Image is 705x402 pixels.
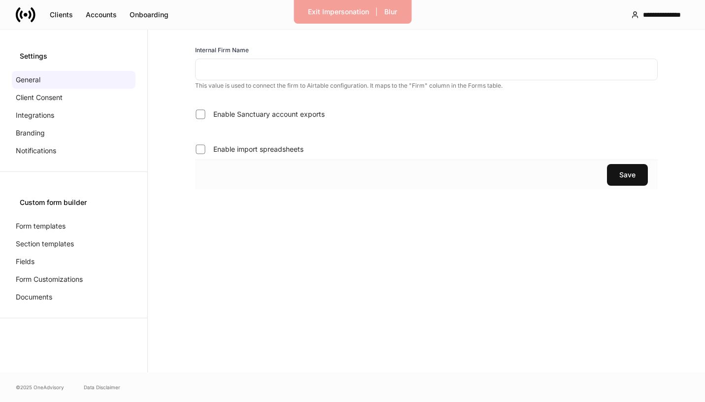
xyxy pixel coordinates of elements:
[302,4,375,20] button: Exit Impersonation
[12,142,135,160] a: Notifications
[12,235,135,253] a: Section templates
[16,128,45,138] p: Branding
[12,270,135,288] a: Form Customizations
[12,106,135,124] a: Integrations
[607,164,648,186] button: Save
[50,10,73,20] div: Clients
[308,7,369,17] div: Exit Impersonation
[16,93,63,102] p: Client Consent
[16,221,66,231] p: Form templates
[213,109,325,119] span: Enable Sanctuary account exports
[123,7,175,23] button: Onboarding
[130,10,168,20] div: Onboarding
[20,51,128,61] div: Settings
[43,7,79,23] button: Clients
[12,288,135,306] a: Documents
[79,7,123,23] button: Accounts
[16,75,40,85] p: General
[16,257,34,267] p: Fields
[213,144,303,154] span: Enable import spreadsheets
[195,45,249,55] h6: Internal Firm Name
[16,292,52,302] p: Documents
[12,124,135,142] a: Branding
[12,71,135,89] a: General
[384,7,397,17] div: Blur
[195,82,658,90] p: This value is used to connect the firm to Airtable configuration. It maps to the "Firm" column in...
[16,146,56,156] p: Notifications
[16,110,54,120] p: Integrations
[378,4,403,20] button: Blur
[16,239,74,249] p: Section templates
[16,383,64,391] span: © 2025 OneAdvisory
[86,10,117,20] div: Accounts
[20,198,128,207] div: Custom form builder
[12,217,135,235] a: Form templates
[16,274,83,284] p: Form Customizations
[84,383,120,391] a: Data Disclaimer
[12,89,135,106] a: Client Consent
[12,253,135,270] a: Fields
[619,170,636,180] div: Save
